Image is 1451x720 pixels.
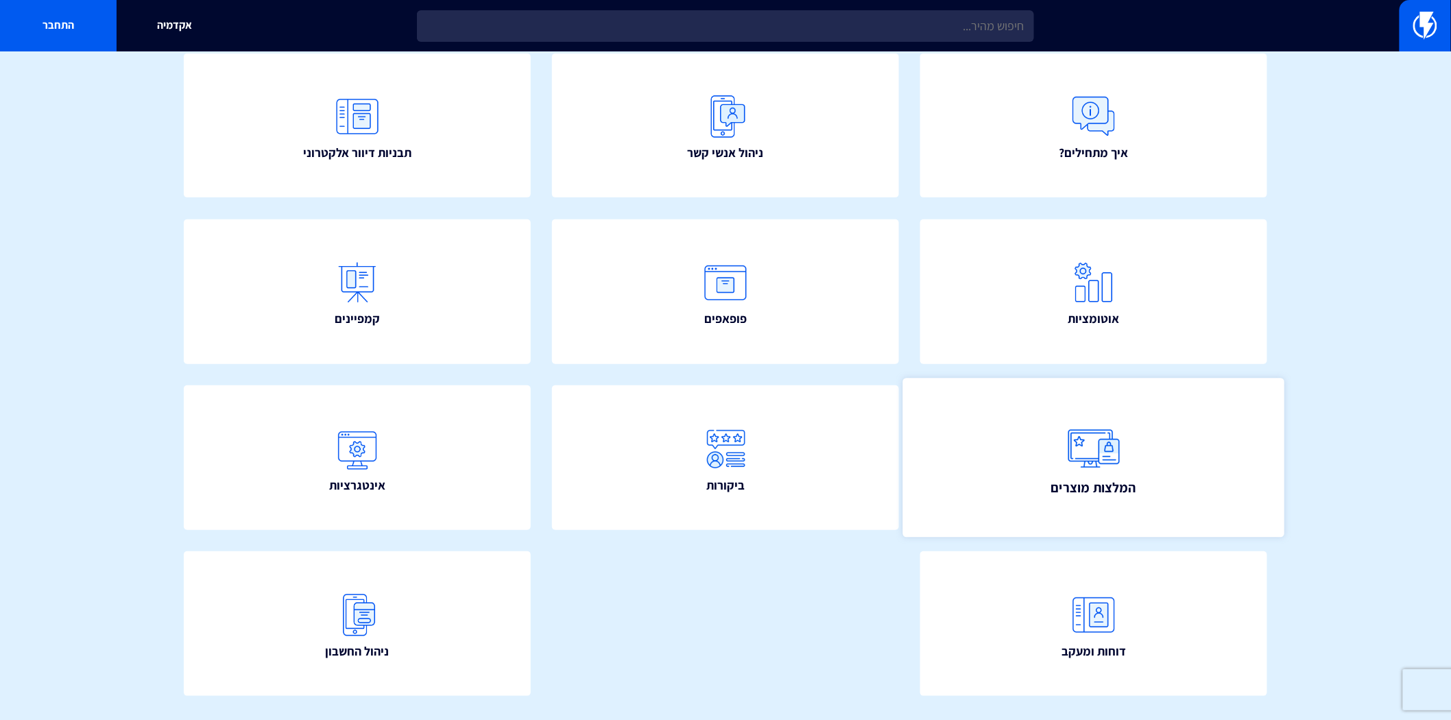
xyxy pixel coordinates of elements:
[920,219,1267,364] a: אוטומציות
[704,310,747,328] span: פופאפים
[1051,478,1136,497] span: המלצות מוצרים
[552,385,899,530] a: ביקורות
[1059,144,1129,162] span: איך מתחילים?
[184,551,531,696] a: ניהול החשבון
[184,385,531,530] a: אינטגרציות
[688,144,764,162] span: ניהול אנשי קשר
[552,53,899,198] a: ניהול אנשי קשר
[329,477,385,494] span: אינטגרציות
[920,551,1267,696] a: דוחות ומעקב
[1062,643,1126,660] span: דוחות ומעקב
[903,379,1284,538] a: המלצות מוצרים
[552,219,899,364] a: פופאפים
[335,310,380,328] span: קמפיינים
[920,53,1267,198] a: איך מתחילים?
[184,53,531,198] a: תבניות דיוור אלקטרוני
[417,10,1034,42] input: חיפוש מהיר...
[303,144,411,162] span: תבניות דיוור אלקטרוני
[706,477,745,494] span: ביקורות
[184,219,531,364] a: קמפיינים
[325,643,389,660] span: ניהול החשבון
[1068,310,1120,328] span: אוטומציות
